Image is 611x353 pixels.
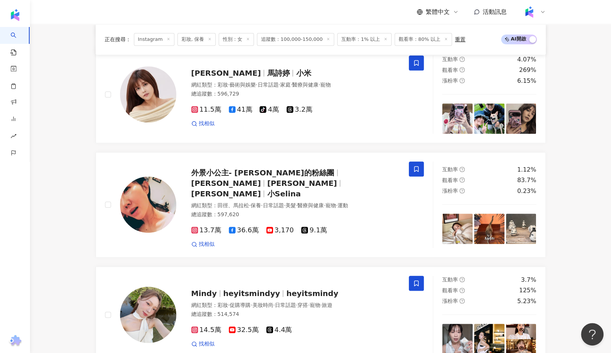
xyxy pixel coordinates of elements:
[442,103,473,134] img: post-image
[285,202,296,208] span: 美髮
[395,33,452,46] span: 觀看率：80% 以上
[260,106,279,114] span: 4萬
[318,82,320,88] span: ·
[11,27,26,56] a: search
[266,326,292,334] span: 4.4萬
[191,69,261,78] span: [PERSON_NAME]
[177,33,216,46] span: 彩妝, 保養
[191,90,400,98] div: 總追蹤數 ： 596,729
[278,82,280,88] span: ·
[459,177,465,182] span: question-circle
[522,5,536,19] img: Kolr%20app%20icon%20%281%29.png
[191,202,400,209] div: 網紅類型 ：
[280,82,291,88] span: 家庭
[120,287,176,343] img: KOL Avatar
[120,66,176,123] img: KOL Avatar
[266,226,294,234] span: 3,170
[517,187,536,195] div: 0.23%
[296,202,297,208] span: ·
[191,289,217,298] span: Mindy
[519,66,536,74] div: 269%
[199,241,215,248] span: 找相似
[296,302,297,308] span: ·
[442,78,458,84] span: 漲粉率
[191,120,215,127] a: 找相似
[459,57,465,62] span: question-circle
[337,33,392,46] span: 互動率：1% 以上
[442,287,458,293] span: 觀看率
[459,167,465,172] span: question-circle
[308,302,309,308] span: ·
[297,202,324,208] span: 醫療與健康
[219,33,254,46] span: 性別：女
[191,302,400,309] div: 網紅類型 ：
[286,289,338,298] span: heyitsmindy
[442,166,458,172] span: 互動率
[296,69,311,78] span: 小米
[442,214,473,244] img: post-image
[191,326,221,334] span: 14.5萬
[229,106,252,114] span: 41萬
[301,226,327,234] span: 9.1萬
[292,82,318,88] span: 醫療與健康
[199,340,215,348] span: 找相似
[218,202,249,208] span: 田徑、馬拉松
[442,188,458,194] span: 漲粉率
[256,82,257,88] span: ·
[291,82,292,88] span: ·
[442,298,458,304] span: 漲粉率
[218,302,228,308] span: 彩妝
[320,82,331,88] span: 寵物
[459,67,465,72] span: question-circle
[459,78,465,83] span: question-circle
[338,202,348,208] span: 運動
[267,189,300,198] span: 小Selina
[96,46,546,143] a: KOL Avatar[PERSON_NAME]馬詩婷小米網紅類型：彩妝·藝術與娛樂·日常話題·家庭·醫療與健康·寵物總追蹤數：596,72911.5萬41萬4萬3.2萬找相似互動率questio...
[459,298,465,304] span: question-circle
[251,202,261,208] span: 保養
[521,276,536,284] div: 3.7%
[474,103,504,134] img: post-image
[519,286,536,295] div: 125%
[9,9,21,21] img: logo icon
[267,69,290,78] span: 馬詩婷
[581,323,603,346] iframe: Help Scout Beacon - Open
[442,56,458,62] span: 互動率
[96,152,546,257] a: KOL Avatar外景小公主- [PERSON_NAME]的粉絲團[PERSON_NAME][PERSON_NAME][PERSON_NAME]小Selina網紅類型：田徑、馬拉松·保養·日常...
[275,302,296,308] span: 日常話題
[336,202,338,208] span: ·
[506,103,536,134] img: post-image
[251,302,252,308] span: ·
[191,311,400,318] div: 總追蹤數 ： 514,574
[506,214,536,244] img: post-image
[459,288,465,293] span: question-circle
[105,36,131,42] span: 正在搜尋 ：
[442,67,458,73] span: 觀看率
[191,340,215,348] a: 找相似
[273,302,275,308] span: ·
[230,82,256,88] span: 藝術與娛樂
[287,106,312,114] span: 3.2萬
[267,179,337,188] span: [PERSON_NAME]
[257,33,334,46] span: 追蹤數：100,000-150,000
[261,202,263,208] span: ·
[191,211,400,218] div: 總追蹤數 ： 597,620
[11,129,17,145] span: rise
[191,189,261,198] span: [PERSON_NAME]
[517,55,536,64] div: 4.07%
[229,226,259,234] span: 36.6萬
[322,302,332,308] span: 旅遊
[120,176,176,233] img: KOL Avatar
[474,214,504,244] img: post-image
[517,166,536,174] div: 1.12%
[297,302,308,308] span: 穿搭
[284,202,285,208] span: ·
[320,302,322,308] span: ·
[517,176,536,184] div: 83.7%
[263,202,284,208] span: 日常話題
[191,81,400,89] div: 網紅類型 ：
[191,241,215,248] a: 找相似
[230,302,251,308] span: 促購導購
[517,297,536,305] div: 5.23%
[517,77,536,85] div: 6.15%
